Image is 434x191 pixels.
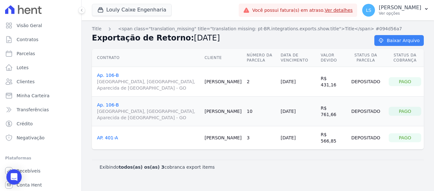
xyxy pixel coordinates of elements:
div: Depositado [348,107,384,116]
span: [GEOGRAPHIC_DATA], [GEOGRAPHIC_DATA], Aparecida de [GEOGRAPHIC_DATA] - GO [97,78,199,91]
span: Contratos [17,36,38,43]
td: [PERSON_NAME] [202,67,244,97]
th: Status da Cobrança [386,49,424,67]
a: Lotes [3,61,79,74]
a: Parcelas [3,47,79,60]
span: Você possui fatura(s) em atraso. [252,7,353,14]
th: Valor devido [318,49,345,67]
nav: Breadcrumb [92,26,424,32]
span: [GEOGRAPHIC_DATA], [GEOGRAPHIC_DATA], Aparecida de [GEOGRAPHIC_DATA] - GO [97,108,199,121]
a: Recebíveis [3,165,79,177]
div: Pago [389,133,421,142]
a: Ver detalhes [325,8,353,13]
td: R$ 761,66 [318,97,345,126]
a: <span class="translation_missing" title="translation missing: pt-BR.integrations.exports.show.tit... [118,26,402,32]
span: Clientes [17,78,34,85]
a: Negativação [3,131,79,144]
span: Recebíveis [17,168,41,174]
td: [DATE] [278,67,318,97]
th: Cliente [202,49,244,67]
td: [PERSON_NAME] [202,126,244,150]
button: LS [PERSON_NAME] Ver opções [357,1,434,19]
th: Data de Vencimento [278,49,318,67]
a: Contratos [3,33,79,46]
a: Ap. 106-B[GEOGRAPHIC_DATA], [GEOGRAPHIC_DATA], Aparecida de [GEOGRAPHIC_DATA] - GO [97,73,199,91]
th: Contrato [92,49,202,67]
h2: Exportação de Retorno: [92,32,364,44]
span: [DATE] [194,33,220,42]
th: Número da Parcela [244,49,278,67]
span: Parcelas [17,50,35,57]
div: Pago [389,107,421,116]
td: R$ 566,85 [318,126,345,150]
a: Title [92,26,101,32]
a: Visão Geral [3,19,79,32]
td: [DATE] [278,126,318,150]
th: Status da Parcela [345,49,386,67]
div: Open Intercom Messenger [6,169,22,185]
span: Transferências [17,107,49,113]
span: Crédito [17,121,33,127]
td: 10 [244,97,278,126]
div: Pago [389,77,421,86]
p: [PERSON_NAME] [379,4,421,11]
a: Crédito [3,117,79,130]
b: todos(as) os(as) 3 [119,165,164,170]
div: Plataformas [5,154,76,162]
span: Lotes [17,64,29,71]
span: Conta Hent [17,182,42,188]
a: Minha Carteira [3,89,79,102]
a: Clientes [3,75,79,88]
button: Louly Caixe Engenharia [92,4,172,16]
a: Ap. 106-B[GEOGRAPHIC_DATA], [GEOGRAPHIC_DATA], Aparecida de [GEOGRAPHIC_DATA] - GO [97,102,199,121]
p: Exibindo cobranca export items [100,164,215,170]
td: [PERSON_NAME] [202,97,244,126]
a: Baixar Arquivo [374,35,424,46]
td: 2 [244,67,278,97]
a: Transferências [3,103,79,116]
td: R$ 431,16 [318,67,345,97]
td: [DATE] [278,97,318,126]
span: LS [366,8,371,12]
div: Depositado [348,133,384,142]
span: Minha Carteira [17,92,49,99]
a: AP. 401-A [97,135,118,140]
span: translation missing: pt-BR.integrations.exports.index.title [92,26,101,31]
span: Visão Geral [17,22,42,29]
span: Negativação [17,135,45,141]
div: Depositado [348,77,384,86]
p: Ver opções [379,11,421,16]
td: 3 [244,126,278,150]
